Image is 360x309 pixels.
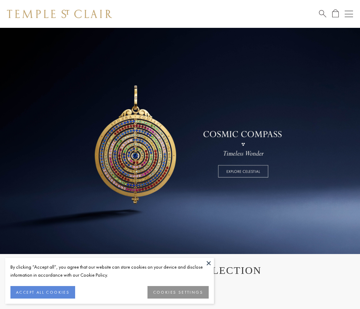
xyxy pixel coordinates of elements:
[10,286,75,299] button: ACCEPT ALL COOKIES
[147,286,209,299] button: COOKIES SETTINGS
[345,10,353,18] button: Open navigation
[7,10,112,18] img: Temple St. Clair
[332,9,339,18] a: Open Shopping Bag
[10,263,209,279] div: By clicking “Accept all”, you agree that our website can store cookies on your device and disclos...
[319,9,326,18] a: Search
